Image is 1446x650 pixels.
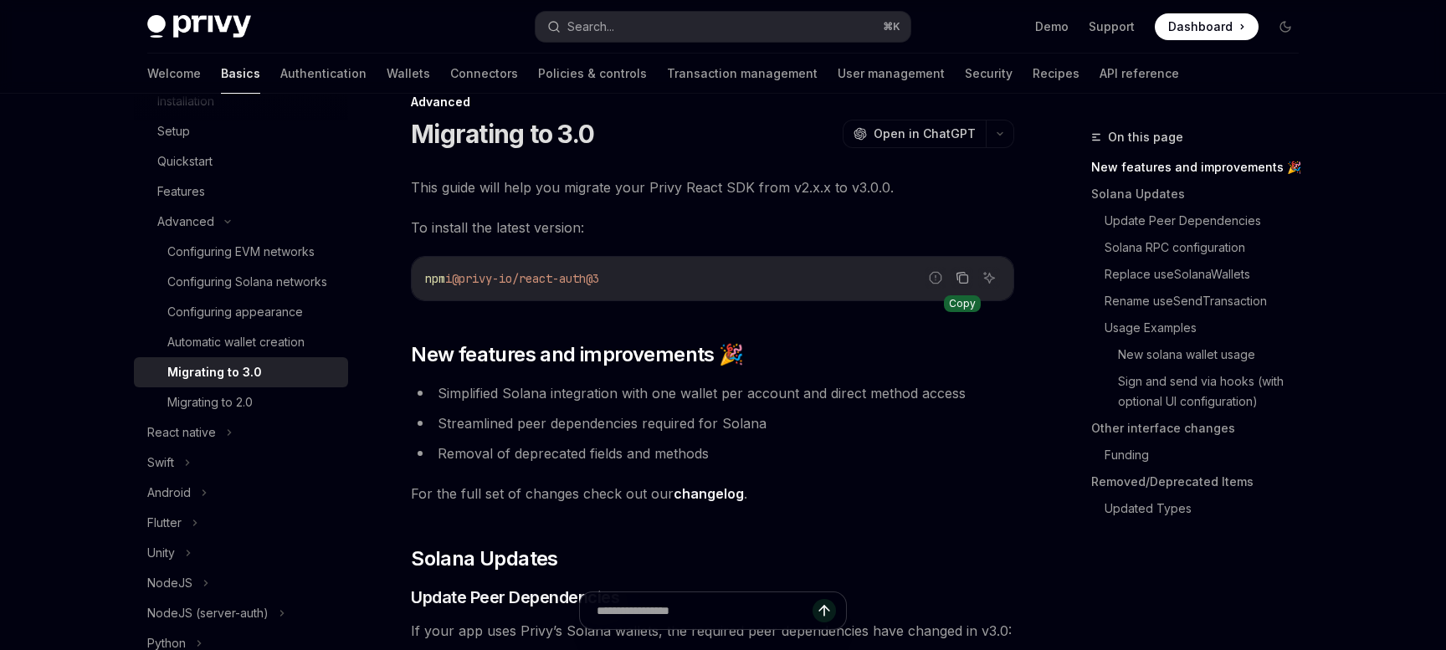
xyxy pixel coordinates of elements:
[813,599,836,622] button: Send message
[1091,415,1312,442] a: Other interface changes
[536,12,910,42] button: Search...⌘K
[411,176,1014,199] span: This guide will help you migrate your Privy React SDK from v2.x.x to v3.0.0.
[450,54,518,94] a: Connectors
[538,54,647,94] a: Policies & controls
[411,119,594,149] h1: Migrating to 3.0
[1105,495,1312,522] a: Updated Types
[147,603,269,623] div: NodeJS (server-auth)
[134,357,348,387] a: Migrating to 3.0
[157,121,190,141] div: Setup
[1105,261,1312,288] a: Replace useSolanaWallets
[387,54,430,94] a: Wallets
[280,54,367,94] a: Authentication
[411,341,743,368] span: New features and improvements 🎉
[1118,341,1312,368] a: New solana wallet usage
[411,216,1014,239] span: To install the latest version:
[167,242,315,262] div: Configuring EVM networks
[147,543,175,563] div: Unity
[147,483,191,503] div: Android
[1100,54,1179,94] a: API reference
[452,271,599,286] span: @privy-io/react-auth@3
[843,120,986,148] button: Open in ChatGPT
[134,237,348,267] a: Configuring EVM networks
[411,586,619,609] span: Update Peer Dependencies
[1091,181,1312,207] a: Solana Updates
[944,295,981,312] div: Copy
[167,272,327,292] div: Configuring Solana networks
[147,15,251,38] img: dark logo
[147,422,216,443] div: React native
[1155,13,1259,40] a: Dashboard
[1089,18,1135,35] a: Support
[978,267,1000,289] button: Ask AI
[134,297,348,327] a: Configuring appearance
[1105,207,1312,234] a: Update Peer Dependencies
[883,20,900,33] span: ⌘ K
[1091,154,1312,181] a: New features and improvements 🎉
[157,182,205,202] div: Features
[674,485,744,503] a: changelog
[167,302,303,322] div: Configuring appearance
[134,116,348,146] a: Setup
[925,267,946,289] button: Report incorrect code
[1033,54,1079,94] a: Recipes
[134,267,348,297] a: Configuring Solana networks
[1108,127,1183,147] span: On this page
[157,151,213,171] div: Quickstart
[425,271,445,286] span: npm
[134,146,348,177] a: Quickstart
[134,387,348,417] a: Migrating to 2.0
[1168,18,1233,35] span: Dashboard
[1118,368,1312,415] a: Sign and send via hooks (with optional UI configuration)
[1272,13,1299,40] button: Toggle dark mode
[147,513,182,533] div: Flutter
[874,125,976,142] span: Open in ChatGPT
[134,327,348,357] a: Automatic wallet creation
[411,545,558,572] span: Solana Updates
[838,54,945,94] a: User management
[167,362,262,382] div: Migrating to 3.0
[567,17,614,37] div: Search...
[221,54,260,94] a: Basics
[157,212,214,232] div: Advanced
[167,332,305,352] div: Automatic wallet creation
[411,94,1014,110] div: Advanced
[411,442,1014,465] li: Removal of deprecated fields and methods
[951,267,973,289] button: Copy the contents from the code block
[1105,315,1312,341] a: Usage Examples
[1035,18,1069,35] a: Demo
[147,453,174,473] div: Swift
[134,177,348,207] a: Features
[1105,442,1312,468] a: Funding
[1105,288,1312,315] a: Rename useSendTransaction
[147,54,201,94] a: Welcome
[167,392,253,412] div: Migrating to 2.0
[667,54,818,94] a: Transaction management
[147,573,192,593] div: NodeJS
[1091,468,1312,495] a: Removed/Deprecated Items
[411,412,1014,435] li: Streamlined peer dependencies required for Solana
[1105,234,1312,261] a: Solana RPC configuration
[411,482,1014,505] span: For the full set of changes check out our .
[965,54,1013,94] a: Security
[411,381,1014,405] li: Simplified Solana integration with one wallet per account and direct method access
[445,271,452,286] span: i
